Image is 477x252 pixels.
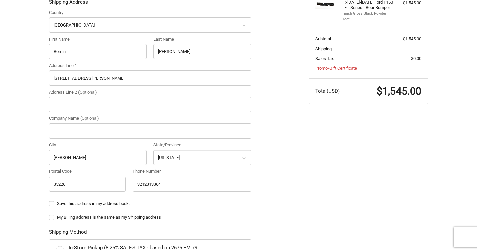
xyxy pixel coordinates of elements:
label: City [49,142,147,148]
label: Postal Code [49,168,126,175]
label: Company Name [49,115,251,122]
a: Promo/Gift Certificate [315,66,357,71]
legend: Shipping Method [49,228,87,239]
label: Country [49,9,251,16]
iframe: Chat Widget [443,220,477,252]
li: Finish Gloss Black Powder Coat [342,11,393,22]
label: State/Province [153,142,251,148]
label: Last Name [153,36,251,43]
span: Shipping [315,46,332,51]
small: (Optional) [78,90,97,95]
span: -- [419,46,421,51]
label: First Name [49,36,147,43]
span: Subtotal [315,36,331,41]
span: $0.00 [411,56,421,61]
small: (Optional) [80,116,99,121]
span: Sales Tax [315,56,334,61]
label: Address Line 1 [49,62,251,69]
label: My Billing address is the same as my Shipping address [49,215,251,220]
span: Total (USD) [315,88,340,94]
label: Address Line 2 [49,89,251,96]
span: $1,545.00 [403,36,421,41]
label: Phone Number [132,168,251,175]
span: $1,545.00 [377,85,421,97]
label: Save this address in my address book. [49,201,251,206]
